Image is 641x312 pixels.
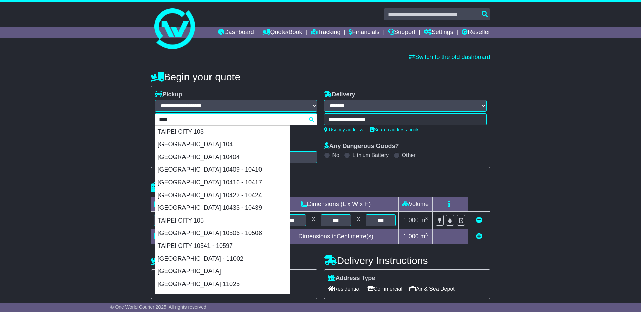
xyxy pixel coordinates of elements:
[151,229,207,244] td: Total
[328,284,361,294] span: Residential
[309,212,318,229] td: x
[218,27,254,38] a: Dashboard
[409,54,490,60] a: Switch to the old dashboard
[110,304,208,310] span: © One World Courier 2025. All rights reserved.
[151,182,236,193] h4: Package details |
[409,284,455,294] span: Air & Sea Depot
[155,176,290,189] div: [GEOGRAPHIC_DATA] 10416 - 10417
[155,126,290,138] div: TAIPEI CITY 103
[155,214,290,227] div: TAIPEI CITY 105
[155,265,290,278] div: [GEOGRAPHIC_DATA]
[420,217,428,224] span: m
[352,152,389,158] label: Lithium Battery
[155,290,290,303] div: [GEOGRAPHIC_DATA] 11041 - 11091
[403,233,419,240] span: 1.000
[155,278,290,291] div: [GEOGRAPHIC_DATA] 11025
[324,91,355,98] label: Delivery
[324,255,490,266] h4: Delivery Instructions
[462,27,490,38] a: Reseller
[403,217,419,224] span: 1.000
[155,151,290,164] div: [GEOGRAPHIC_DATA] 10404
[332,152,339,158] label: No
[328,275,375,282] label: Address Type
[388,27,415,38] a: Support
[349,27,379,38] a: Financials
[425,216,428,221] sup: 3
[155,189,290,202] div: [GEOGRAPHIC_DATA] 10422 - 10424
[155,227,290,240] div: [GEOGRAPHIC_DATA] 10506 - 10508
[402,152,416,158] label: Other
[324,142,399,150] label: Any Dangerous Goods?
[155,202,290,214] div: [GEOGRAPHIC_DATA] 10433 - 10439
[273,197,399,212] td: Dimensions (L x W x H)
[367,284,402,294] span: Commercial
[399,197,433,212] td: Volume
[425,232,428,237] sup: 3
[354,212,363,229] td: x
[155,163,290,176] div: [GEOGRAPHIC_DATA] 10409 - 10410
[424,27,453,38] a: Settings
[370,127,419,132] a: Search address book
[155,91,182,98] label: Pickup
[420,233,428,240] span: m
[155,253,290,265] div: [GEOGRAPHIC_DATA] - 11002
[155,138,290,151] div: [GEOGRAPHIC_DATA] 104
[155,240,290,253] div: TAIPEI CITY 10541 - 10597
[151,71,490,82] h4: Begin your quote
[151,255,317,266] h4: Pickup Instructions
[476,233,482,240] a: Add new item
[273,229,399,244] td: Dimensions in Centimetre(s)
[262,27,302,38] a: Quote/Book
[155,113,317,125] typeahead: Please provide city
[476,217,482,224] a: Remove this item
[311,27,340,38] a: Tracking
[151,197,207,212] td: Type
[324,127,363,132] a: Use my address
